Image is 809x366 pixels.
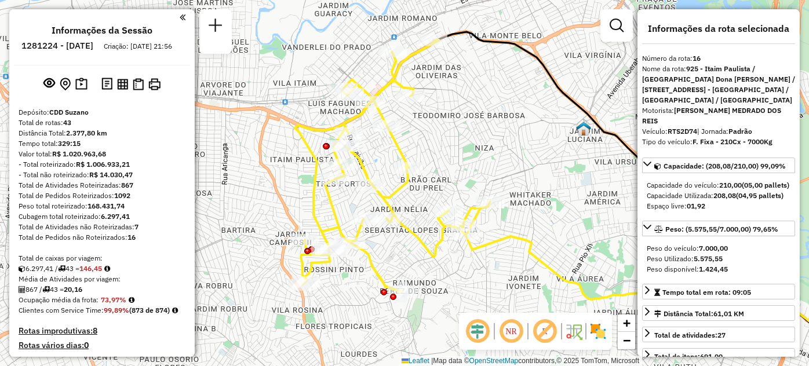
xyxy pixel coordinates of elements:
h4: Informações da Sessão [52,25,152,36]
a: Distância Total:61,01 KM [642,305,795,321]
a: Leaflet [402,357,429,365]
strong: (05,00 pallets) [742,181,789,189]
button: Visualizar Romaneio [130,76,146,93]
strong: [PERSON_NAME] MEDRADO DOS REIS [642,106,781,125]
i: Total de rotas [42,286,50,293]
strong: 0 [84,340,89,350]
strong: R$ 14.030,47 [89,170,133,179]
div: Nome da rota: [642,64,795,105]
strong: 146,45 [79,264,102,273]
div: Total de Atividades não Roteirizadas: [19,222,185,232]
span: | Jornada: [697,127,752,136]
strong: 7 [134,222,139,231]
div: Capacidade do veículo: [647,180,790,191]
div: Peso total roteirizado: [19,201,185,211]
div: Distância Total: [654,309,744,319]
strong: 329:15 [58,139,81,148]
div: Cubagem total roteirizado: [19,211,185,222]
strong: 168.431,74 [88,202,125,210]
a: Capacidade: (208,08/210,00) 99,09% [642,158,795,173]
div: Total de rotas: [19,118,185,128]
a: Nova sessão e pesquisa [204,14,227,40]
span: Ocupação média da frota: [19,295,99,304]
button: Painel de Sugestão [73,75,90,93]
div: 6.297,41 / 43 = [19,263,185,274]
span: 61,01 KM [713,309,744,318]
div: Capacidade: (208,08/210,00) 99,09% [642,175,795,216]
div: Depósito: [19,107,185,118]
img: Fluxo de ruas [564,322,583,341]
div: Total de caixas por viagem: [19,253,185,263]
button: Logs desbloquear sessão [99,75,115,93]
strong: 73,97% [101,295,126,304]
div: - Total roteirizado: [19,159,185,170]
img: Exibir/Ocultar setores [589,322,607,341]
div: Peso: (5.575,55/7.000,00) 79,65% [642,239,795,279]
i: Cubagem total roteirizado [19,265,25,272]
a: Total de atividades:27 [642,327,795,342]
strong: 16 [693,54,701,63]
span: Capacidade: (208,08/210,00) 99,09% [664,162,786,170]
i: Meta Caixas/viagem: 159,70 Diferença: -13,25 [104,265,110,272]
i: Total de Atividades [19,286,25,293]
strong: 16 [127,233,136,241]
div: 867 / 43 = [19,284,185,295]
div: - Total não roteirizado: [19,170,185,180]
strong: 20,16 [64,285,82,294]
strong: RTS2D74 [668,127,697,136]
span: | [431,357,433,365]
span: Exibir rótulo [531,317,559,345]
strong: R$ 1.020.963,68 [52,149,106,158]
a: Peso: (5.575,55/7.000,00) 79,65% [642,221,795,236]
strong: 1092 [114,191,130,200]
span: Peso do veículo: [647,244,728,252]
strong: 925 - Itaim Paulista / [GEOGRAPHIC_DATA] Dona [PERSON_NAME] / [STREET_ADDRESS] - [GEOGRAPHIC_DATA... [642,64,795,104]
div: Tempo total: [19,138,185,149]
strong: 210,00 [719,181,742,189]
a: Zoom in [618,314,635,332]
div: Peso disponível: [647,264,790,274]
div: Média de Atividades por viagem: [19,274,185,284]
h6: 1281224 - [DATE] [21,41,93,51]
div: Total de itens: [654,352,723,362]
strong: 691,00 [700,352,723,361]
span: − [623,333,631,347]
strong: 01,92 [687,202,705,210]
img: 631 UDC Light WCL Cidade Kemel [576,121,591,136]
strong: 867 [121,181,133,189]
strong: CDD Suzano [49,108,89,116]
span: Ocultar deslocamento [464,317,491,345]
strong: 99,89% [104,306,129,314]
a: OpenStreetMap [469,357,519,365]
h4: Informações da rota selecionada [642,23,795,34]
a: Clique aqui para minimizar o painel [180,10,185,24]
button: Visualizar relatório de Roteirização [115,76,130,91]
strong: 5.575,55 [694,254,723,263]
strong: 43 [63,118,71,127]
div: Map data © contributors,© 2025 TomTom, Microsoft [399,356,642,366]
div: Número da rota: [642,53,795,64]
h4: Rotas improdutivas: [19,326,185,336]
div: Criação: [DATE] 21:56 [99,41,177,52]
strong: Padrão [728,127,752,136]
span: Peso: (5.575,55/7.000,00) 79,65% [665,225,778,233]
em: Rotas cross docking consideradas [172,307,178,314]
a: Exibir filtros [605,14,628,37]
span: Clientes com Service Time: [19,306,104,314]
div: Total de Pedidos Roteirizados: [19,191,185,201]
h4: Pedidos com prazo: [19,355,100,365]
span: Ocultar NR [497,317,525,345]
i: Total de rotas [58,265,65,272]
strong: R$ 1.006.933,21 [76,160,130,169]
button: Centralizar mapa no depósito ou ponto de apoio [57,75,73,93]
h4: Rotas vários dias: [19,341,185,350]
span: + [623,316,631,330]
div: Total de Atividades Roteirizadas: [19,180,185,191]
strong: 2.377,80 km [66,129,107,137]
div: Total de Pedidos não Roteirizados: [19,232,185,243]
strong: 27 [717,331,726,339]
a: Total de itens:691,00 [642,348,795,364]
strong: 1.424,45 [699,265,728,273]
strong: 8 [93,325,97,336]
strong: 7.000,00 [699,244,728,252]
